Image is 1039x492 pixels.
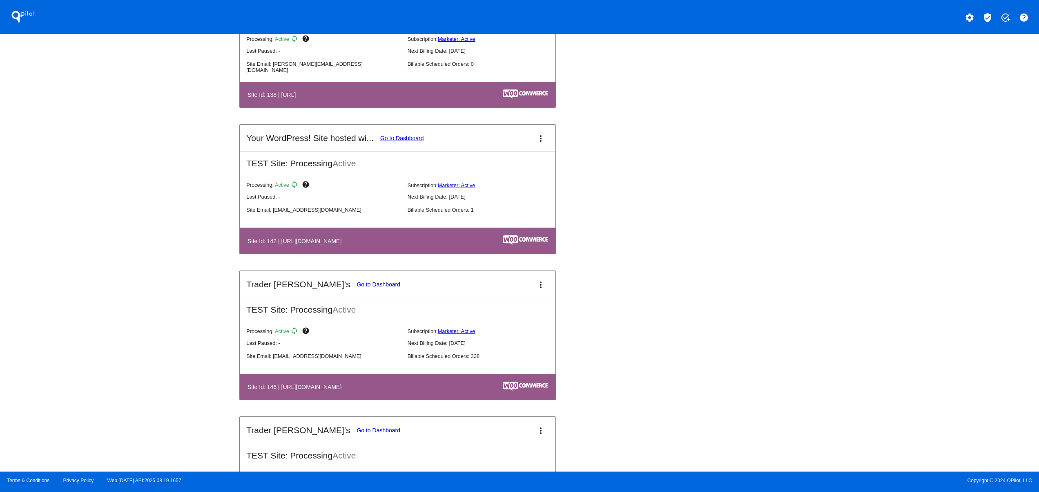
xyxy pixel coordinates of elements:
[246,61,401,73] p: Site Email: [PERSON_NAME][EMAIL_ADDRESS][DOMAIN_NAME]
[246,133,374,143] h2: Your WordPress! Site hosted wi...
[107,478,181,483] a: Web:[DATE] API:2025.08.19.1657
[247,92,300,98] h4: Site Id: 138 | [URL]
[536,134,546,143] mat-icon: more_vert
[503,89,548,98] img: c53aa0e5-ae75-48aa-9bee-956650975ee5
[380,135,424,141] a: Go to Dashboard
[357,427,400,434] a: Go to Dashboard
[503,235,548,244] img: c53aa0e5-ae75-48aa-9bee-956650975ee5
[332,305,356,314] span: Active
[526,478,1032,483] span: Copyright © 2024 QPilot, LLC
[246,181,401,190] p: Processing:
[240,152,555,168] h2: TEST Site: Processing
[290,327,300,337] mat-icon: sync
[7,9,40,25] h1: QPilot
[7,478,49,483] a: Terms & Conditions
[332,451,356,460] span: Active
[246,353,401,359] p: Site Email: [EMAIL_ADDRESS][DOMAIN_NAME]
[246,340,401,346] p: Last Paused: -
[240,444,555,461] h2: TEST Site: Processing
[408,328,562,334] p: Subscription:
[408,182,562,188] p: Subscription:
[438,182,475,188] a: Marketer: Active
[246,35,401,45] p: Processing:
[246,280,350,289] h2: Trader [PERSON_NAME]'s
[983,13,992,22] mat-icon: verified_user
[408,207,562,213] p: Billable Scheduled Orders: 1
[246,327,401,337] p: Processing:
[408,48,562,54] p: Next Billing Date: [DATE]
[240,298,555,315] h2: TEST Site: Processing
[503,382,548,391] img: c53aa0e5-ae75-48aa-9bee-956650975ee5
[408,340,562,346] p: Next Billing Date: [DATE]
[247,384,346,390] h4: Site Id: 146 | [URL][DOMAIN_NAME]
[246,48,401,54] p: Last Paused: -
[408,194,562,200] p: Next Billing Date: [DATE]
[290,181,300,190] mat-icon: sync
[246,194,401,200] p: Last Paused: -
[438,36,475,42] a: Marketer: Active
[536,280,546,290] mat-icon: more_vert
[302,327,312,337] mat-icon: help
[408,61,562,67] p: Billable Scheduled Orders: 0
[357,281,400,288] a: Go to Dashboard
[965,13,974,22] mat-icon: settings
[332,159,356,168] span: Active
[275,182,289,188] span: Active
[1001,13,1010,22] mat-icon: add_task
[246,207,401,213] p: Site Email: [EMAIL_ADDRESS][DOMAIN_NAME]
[302,181,312,190] mat-icon: help
[536,426,546,436] mat-icon: more_vert
[290,35,300,45] mat-icon: sync
[246,425,350,435] h2: Trader [PERSON_NAME]'s
[247,238,346,244] h4: Site Id: 142 | [URL][DOMAIN_NAME]
[302,35,312,45] mat-icon: help
[275,36,289,42] span: Active
[438,328,475,334] a: Marketer: Active
[275,328,289,334] span: Active
[408,353,562,359] p: Billable Scheduled Orders: 338
[408,36,562,42] p: Subscription:
[1019,13,1029,22] mat-icon: help
[63,478,94,483] a: Privacy Policy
